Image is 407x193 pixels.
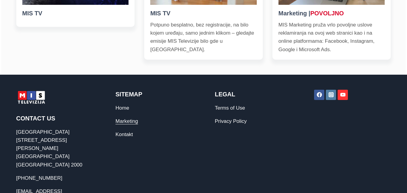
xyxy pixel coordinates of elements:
h2: Legal [215,90,291,99]
a: Privacy Policy [215,118,247,124]
h2: Contact Us [16,114,93,123]
h2: Sitemap [116,90,192,99]
a: Kontakt [116,132,133,137]
h5: Marketing | [278,9,385,18]
h5: MIS TV [22,9,129,18]
a: Facebook [314,90,324,100]
a: YouTube [338,90,348,100]
a: [PHONE_NUMBER] [16,175,62,181]
p: Potpuno besplatno, bez registracije, na bilo kojem uređaju, samo jednim klikom – gledajte emisije... [150,21,257,54]
p: [GEOGRAPHIC_DATA][STREET_ADDRESS][PERSON_NAME] [GEOGRAPHIC_DATA] [GEOGRAPHIC_DATA] 2000 [16,128,93,169]
a: Instagram [326,90,336,100]
a: Terms of Use [215,105,245,111]
red: POVOLJNO [310,10,344,17]
h5: MIS TV [150,9,257,18]
a: Home [116,105,129,111]
a: Marketing [116,118,138,124]
p: MIS Marketing pruža vrlo povoljne uslove reklamiranja na ovoj web stranici kao i na online platfo... [278,21,385,54]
